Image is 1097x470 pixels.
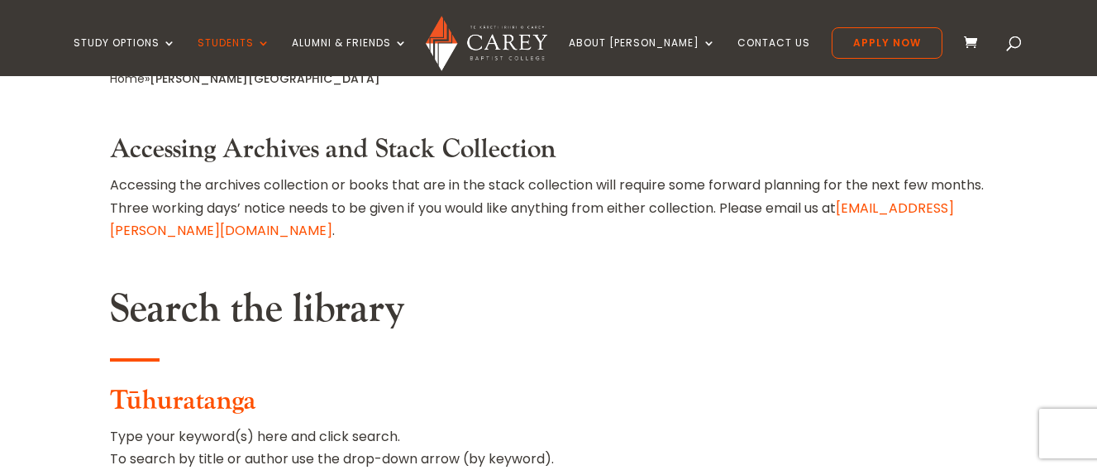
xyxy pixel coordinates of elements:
p: Accessing the archives collection or books that are in the stack collection will require some for... [110,174,988,242]
a: Contact Us [737,37,810,76]
span: [PERSON_NAME][GEOGRAPHIC_DATA] [150,70,380,87]
a: [EMAIL_ADDRESS][PERSON_NAME][DOMAIN_NAME] [110,199,954,240]
h2: Search the library [110,285,988,342]
a: Students [198,37,270,76]
a: Apply Now [832,27,942,59]
a: Alumni & Friends [292,37,408,76]
a: Study Options [74,37,176,76]
img: Carey Baptist College [426,16,547,71]
a: About [PERSON_NAME] [569,37,716,76]
span: » [110,70,380,87]
h3: Accessing Archives and Stack Collection [110,134,988,174]
h3: Tūhuratanga [110,386,988,425]
a: Home [110,70,145,87]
